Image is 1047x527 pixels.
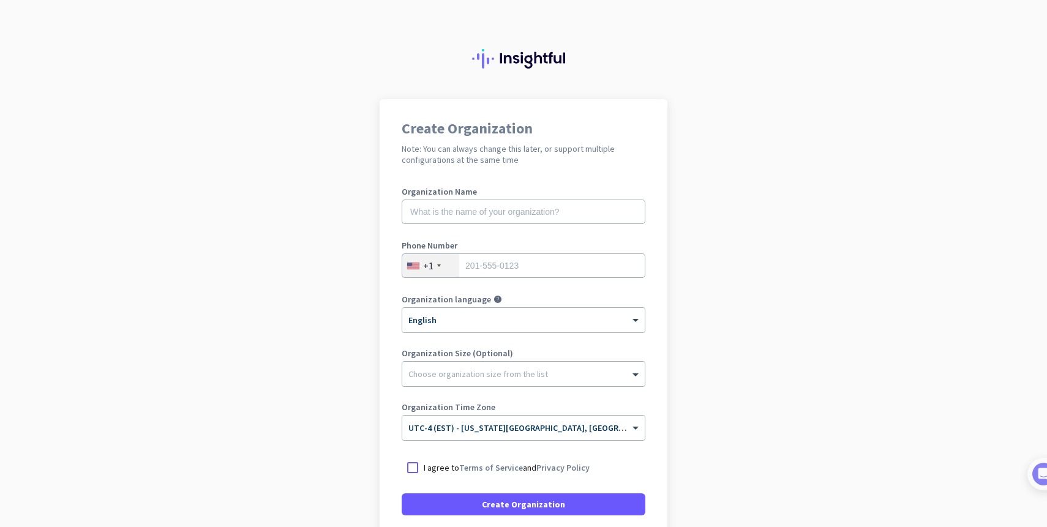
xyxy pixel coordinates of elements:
[423,260,433,272] div: +1
[402,349,645,357] label: Organization Size (Optional)
[402,187,645,196] label: Organization Name
[402,121,645,136] h1: Create Organization
[402,200,645,224] input: What is the name of your organization?
[424,462,590,474] p: I agree to and
[402,403,645,411] label: Organization Time Zone
[402,241,645,250] label: Phone Number
[536,462,590,473] a: Privacy Policy
[482,498,565,510] span: Create Organization
[493,295,502,304] i: help
[459,462,523,473] a: Terms of Service
[402,143,645,165] h2: Note: You can always change this later, or support multiple configurations at the same time
[472,49,575,69] img: Insightful
[402,253,645,278] input: 201-555-0123
[402,493,645,515] button: Create Organization
[402,295,491,304] label: Organization language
